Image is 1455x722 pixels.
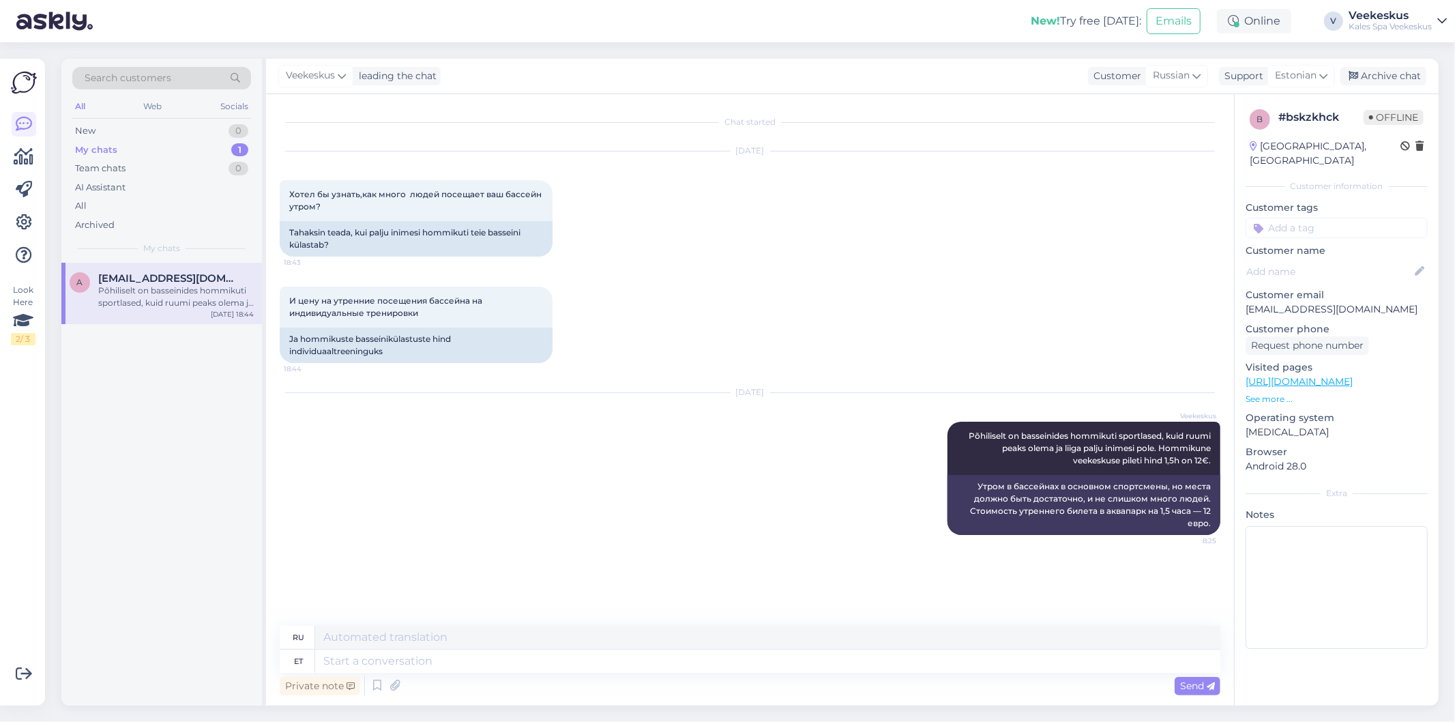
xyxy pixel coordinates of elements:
[1246,302,1428,317] p: [EMAIL_ADDRESS][DOMAIN_NAME]
[1349,10,1447,32] a: VeekeskusKales Spa Veekeskus
[293,626,304,649] div: ru
[11,70,37,96] img: Askly Logo
[229,124,248,138] div: 0
[1246,322,1428,336] p: Customer phone
[280,116,1220,128] div: Chat started
[1340,67,1426,85] div: Archive chat
[289,189,544,212] span: Хотел бы узнать,как много людей посещает ваш бассейн утром?
[1246,201,1428,215] p: Customer tags
[1246,264,1412,279] input: Add name
[75,218,115,232] div: Archived
[1165,536,1216,546] span: 8:25
[284,257,335,268] span: 18:43
[1349,21,1432,32] div: Kales Spa Veekeskus
[969,431,1213,465] span: Põhiliselt on basseinides hommikuti sportlased, kuid ruumi peaks olema ja liiga palju inimesi pol...
[141,98,165,115] div: Web
[75,162,126,175] div: Team chats
[231,143,248,157] div: 1
[1246,336,1369,355] div: Request phone number
[1031,13,1141,29] div: Try free [DATE]:
[143,242,180,255] span: My chats
[1250,139,1400,168] div: [GEOGRAPHIC_DATA], [GEOGRAPHIC_DATA]
[229,162,248,175] div: 0
[218,98,251,115] div: Socials
[1324,12,1343,31] div: V
[280,386,1220,399] div: [DATE]
[284,364,335,374] span: 18:44
[75,199,87,213] div: All
[1257,114,1263,124] span: b
[1147,8,1201,34] button: Emails
[1180,680,1215,692] span: Send
[98,272,240,285] span: andriikozlov5555@gmail.com
[1246,445,1428,459] p: Browser
[286,68,335,83] span: Veekeskus
[1088,69,1141,83] div: Customer
[280,145,1220,157] div: [DATE]
[1275,68,1317,83] span: Estonian
[75,181,126,194] div: AI Assistant
[1246,218,1428,238] input: Add a tag
[98,285,254,309] div: Põhiliselt on basseinides hommikuti sportlased, kuid ruumi peaks olema ja liiga palju inimesi pol...
[77,277,83,287] span: a
[1153,68,1190,83] span: Russian
[211,309,254,319] div: [DATE] 18:44
[353,69,437,83] div: leading the chat
[1364,110,1424,125] span: Offline
[1246,244,1428,258] p: Customer name
[1349,10,1432,21] div: Veekeskus
[1246,487,1428,500] div: Extra
[1246,375,1353,388] a: [URL][DOMAIN_NAME]
[1246,425,1428,439] p: [MEDICAL_DATA]
[280,328,553,363] div: Ja hommikuste basseinikülastuste hind individuaaltreeninguks
[1246,360,1428,375] p: Visited pages
[1246,393,1428,405] p: See more ...
[289,295,484,318] span: И цену на утренние посещения бассейна на индивидуальные тренировки
[75,143,117,157] div: My chats
[947,475,1220,535] div: Утром в бассейнах в основном спортсмены, но места должно быть достаточно, и не слишком много люде...
[11,333,35,345] div: 2 / 3
[1246,459,1428,474] p: Android 28.0
[11,284,35,345] div: Look Here
[75,124,95,138] div: New
[1031,14,1060,27] b: New!
[280,221,553,257] div: Tahaksin teada, kui palju inimesi hommikuti teie basseini külastab?
[1219,69,1263,83] div: Support
[1246,180,1428,192] div: Customer information
[1165,411,1216,421] span: Veekeskus
[72,98,88,115] div: All
[294,650,303,673] div: et
[1246,288,1428,302] p: Customer email
[1246,411,1428,425] p: Operating system
[85,71,171,85] span: Search customers
[280,677,360,695] div: Private note
[1246,508,1428,522] p: Notes
[1217,9,1291,33] div: Online
[1278,109,1364,126] div: # bskzkhck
